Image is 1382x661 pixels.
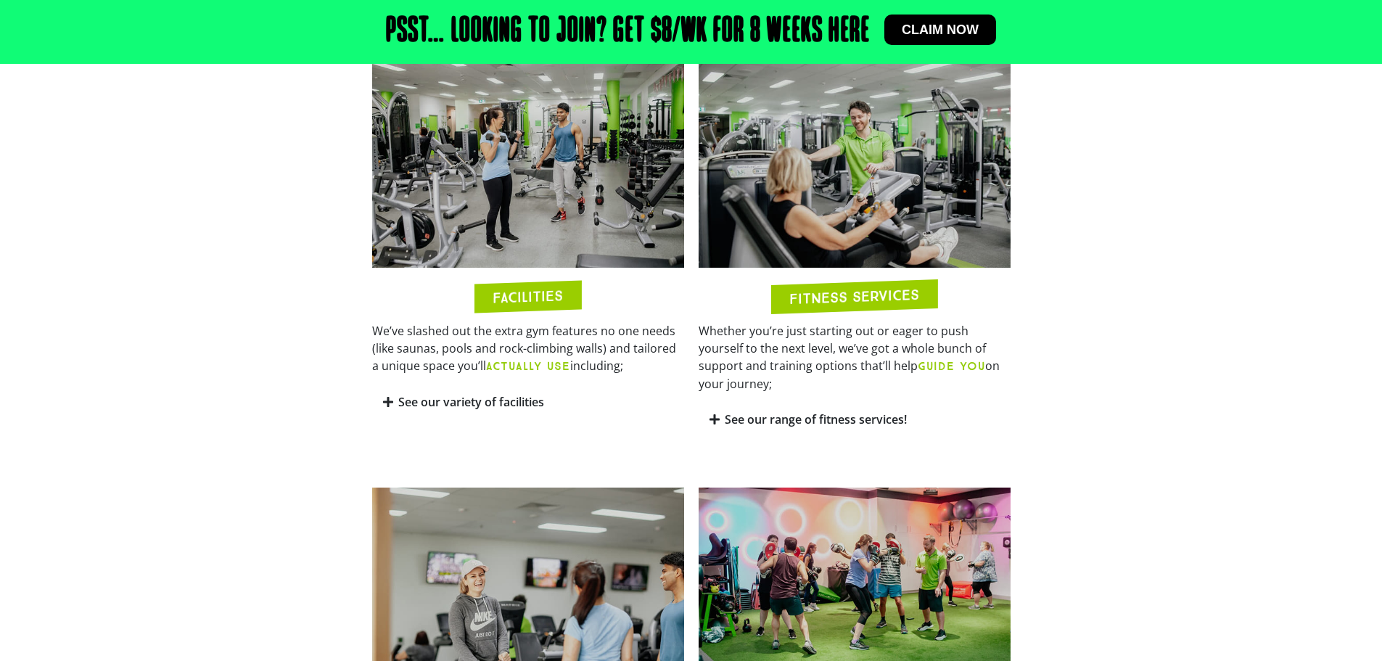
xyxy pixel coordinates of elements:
[493,288,563,305] h2: FACILITIES
[918,359,985,373] b: GUIDE YOU
[386,15,870,49] h2: Psst… Looking to join? Get $8/wk for 8 weeks here
[699,403,1011,437] div: See our range of fitness services!
[789,287,919,305] h2: FITNESS SERVICES
[699,322,1011,393] p: Whether you’re just starting out or eager to push yourself to the next level, we’ve got a whole b...
[486,359,570,373] b: ACTUALLY USE
[884,15,996,45] a: Claim now
[398,394,544,410] a: See our variety of facilities
[725,411,907,427] a: See our range of fitness services!
[372,385,684,419] div: See our variety of facilities
[372,322,684,375] p: We’ve slashed out the extra gym features no one needs (like saunas, pools and rock-climbing walls...
[902,23,979,36] span: Claim now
